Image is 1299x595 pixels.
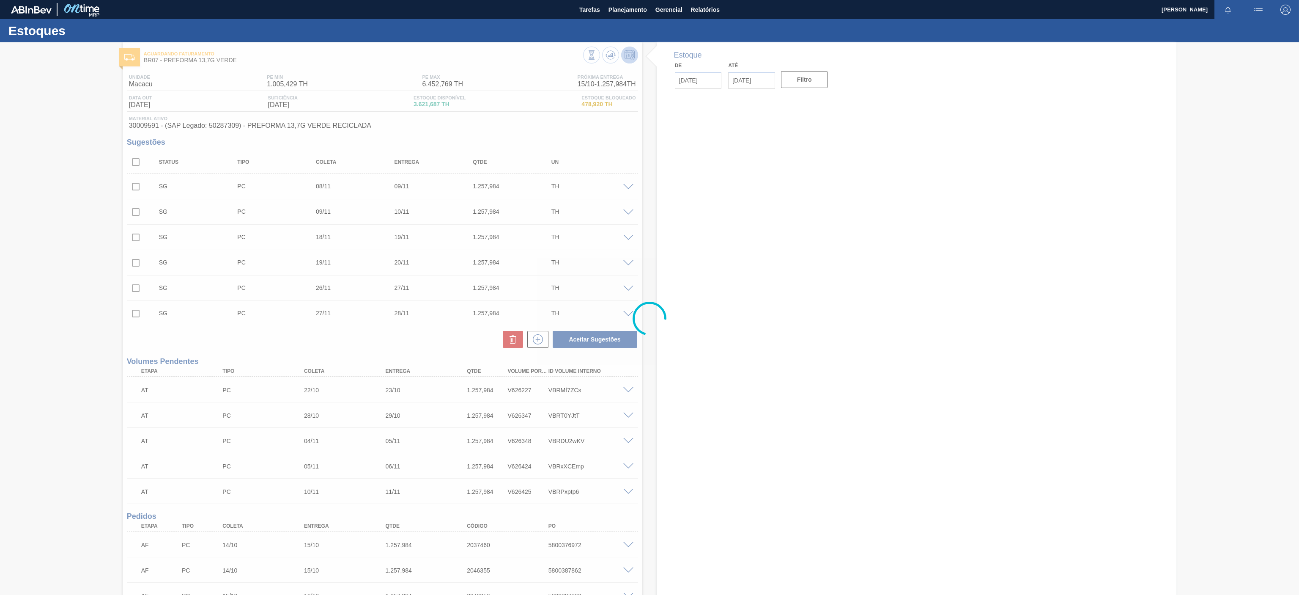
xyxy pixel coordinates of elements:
[1280,5,1291,15] img: Logout
[11,6,52,14] img: TNhmsLtSVTkK8tSr43FrP2fwEKptu5GPRR3wAAAABJRU5ErkJggg==
[1253,5,1263,15] img: userActions
[608,5,647,15] span: Planejamento
[691,5,720,15] span: Relatórios
[655,5,682,15] span: Gerencial
[579,5,600,15] span: Tarefas
[1214,4,1241,16] button: Notificações
[8,26,159,36] h1: Estoques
